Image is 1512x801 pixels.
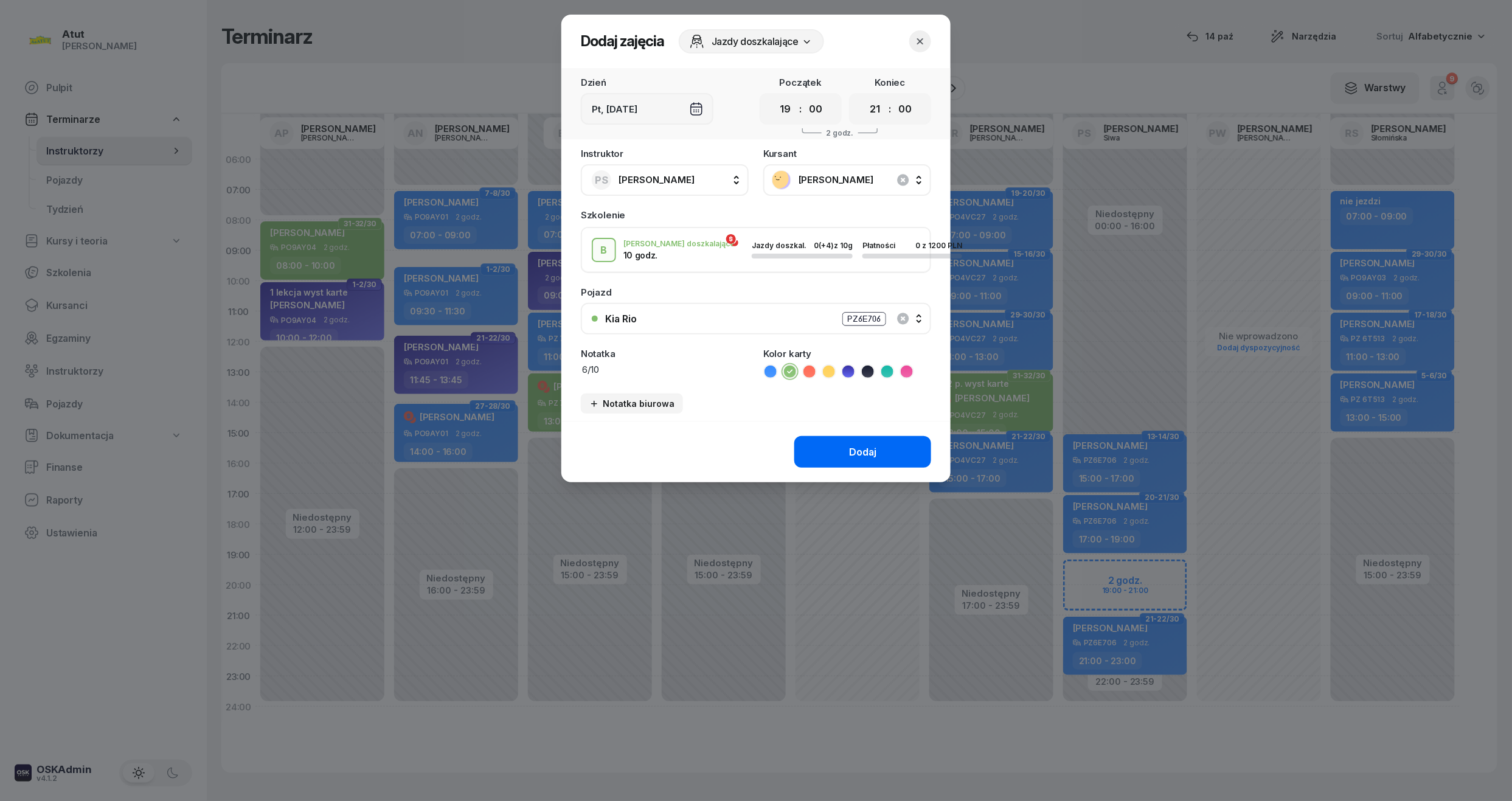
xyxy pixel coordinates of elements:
[595,175,608,186] span: PS
[862,241,903,249] div: Płatności
[605,313,637,325] div: Kia Rio
[842,312,886,326] div: PZ6E706
[581,32,664,51] h2: Dodaj zajęcia
[819,241,834,250] span: (+4)
[581,164,749,196] button: PS[PERSON_NAME]
[619,174,695,186] span: [PERSON_NAME]
[799,175,923,186] span: [PERSON_NAME]
[712,34,799,49] span: Jazdy doszkalające
[814,241,853,249] div: 0 z 10g
[582,228,930,272] button: B[PERSON_NAME] doszkalające10 godz.Jazdy doszkal.0(+4)z 10gPłatności0 z 1200 PLN
[889,102,892,116] div: :
[752,241,806,250] span: Jazdy doszkal.
[849,446,876,458] div: Dodaj
[915,241,962,249] div: 0 z 1200 PLN
[581,303,931,335] button: Kia RioPZ6E706
[581,394,683,414] button: Notatka biurowa
[800,102,802,116] div: :
[589,398,675,409] div: Notatka biurowa
[794,436,931,468] button: Dodaj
